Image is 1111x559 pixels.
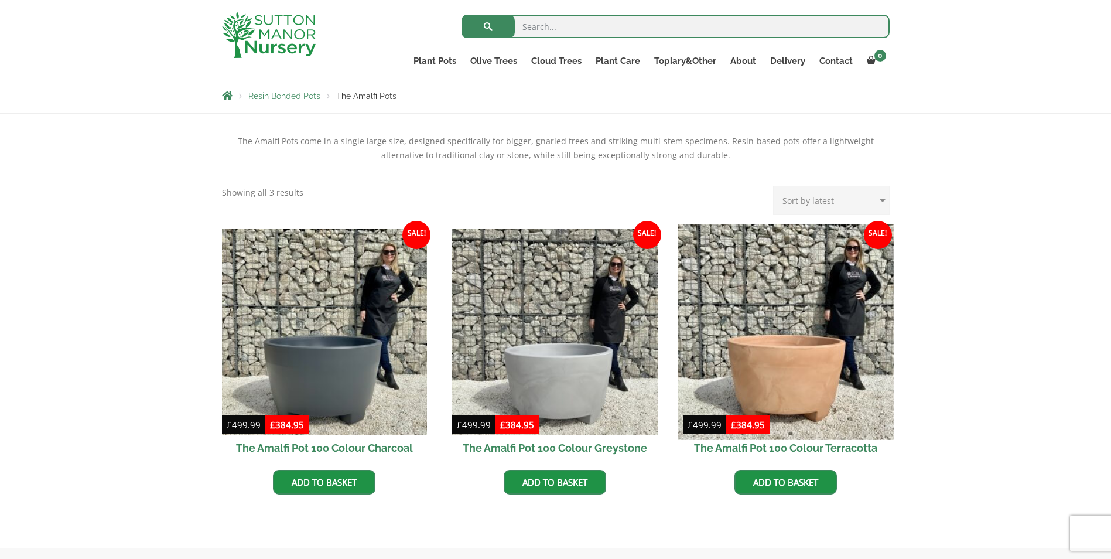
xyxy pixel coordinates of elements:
a: About [723,53,763,69]
a: Resin Bonded Pots [248,91,320,101]
bdi: 384.95 [731,419,765,431]
h2: The Amalfi Pot 100 Colour Greystone [452,435,658,461]
a: Delivery [763,53,812,69]
h2: The Amalfi Pot 100 Colour Charcoal [222,435,428,461]
img: The Amalfi Pot 100 Colour Charcoal [222,229,428,435]
span: £ [227,419,232,431]
span: 0 [874,50,886,62]
a: Plant Care [589,53,647,69]
a: Sale! The Amalfi Pot 100 Colour Terracotta [683,229,888,461]
img: The Amalfi Pot 100 Colour Greystone [452,229,658,435]
a: Add to basket: “The Amalfi Pot 100 Colour Terracotta” [734,470,837,495]
span: The Amalfi Pots [336,91,396,101]
a: Contact [812,53,860,69]
span: £ [688,419,693,431]
bdi: 499.99 [457,419,491,431]
a: Sale! The Amalfi Pot 100 Colour Charcoal [222,229,428,461]
bdi: 499.99 [227,419,261,431]
span: Sale! [402,221,430,249]
img: logo [222,12,316,58]
span: £ [457,419,462,431]
a: Sale! The Amalfi Pot 100 Colour Greystone [452,229,658,461]
bdi: 384.95 [500,419,534,431]
bdi: 499.99 [688,419,722,431]
a: Topiary&Other [647,53,723,69]
a: Plant Pots [406,53,463,69]
select: Shop order [773,186,890,215]
span: £ [270,419,275,431]
span: Sale! [633,221,661,249]
a: Add to basket: “The Amalfi Pot 100 Colour Greystone” [504,470,606,495]
span: £ [731,419,736,431]
img: The Amalfi Pot 100 Colour Terracotta [678,224,893,439]
p: The Amalfi Pots come in a single large size, designed specifically for bigger, gnarled trees and ... [222,134,890,162]
a: Cloud Trees [524,53,589,69]
input: Search... [462,15,890,38]
span: Sale! [864,221,892,249]
h2: The Amalfi Pot 100 Colour Terracotta [683,435,888,461]
nav: Breadcrumbs [222,91,890,100]
a: Olive Trees [463,53,524,69]
bdi: 384.95 [270,419,304,431]
span: £ [500,419,505,431]
a: 0 [860,53,890,69]
a: Add to basket: “The Amalfi Pot 100 Colour Charcoal” [273,470,375,495]
p: Showing all 3 results [222,186,303,200]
